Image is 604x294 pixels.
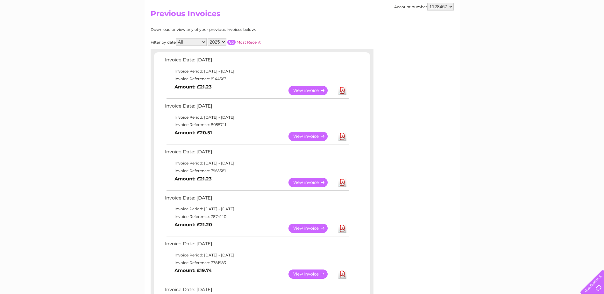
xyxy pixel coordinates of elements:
a: View [288,178,335,187]
td: Invoice Reference: 8144563 [163,75,350,83]
a: Download [338,224,346,233]
td: Invoice Date: [DATE] [163,56,350,67]
td: Invoice Date: [DATE] [163,240,350,251]
td: Invoice Reference: 7874140 [163,213,350,220]
td: Invoice Period: [DATE] - [DATE] [163,205,350,213]
b: Amount: £19.74 [174,268,212,273]
a: Download [338,269,346,279]
div: Clear Business is a trading name of Verastar Limited (registered in [GEOGRAPHIC_DATA] No. 3667643... [152,3,453,31]
b: Amount: £20.51 [174,130,212,136]
a: Water [492,27,504,32]
a: View [288,132,335,141]
td: Invoice Date: [DATE] [163,194,350,206]
td: Invoice Date: [DATE] [163,102,350,114]
a: Download [338,178,346,187]
td: Invoice Reference: 7781983 [163,259,350,267]
a: Log out [583,27,598,32]
a: View [288,86,335,95]
a: Most Recent [237,40,261,45]
a: View [288,224,335,233]
div: Download or view any of your previous invoices below. [151,27,318,32]
td: Invoice Period: [DATE] - [DATE] [163,251,350,259]
div: Filter by date [151,38,318,46]
td: Invoice Period: [DATE] - [DATE] [163,67,350,75]
a: Download [338,132,346,141]
td: Invoice Period: [DATE] - [DATE] [163,114,350,121]
a: Telecoms [526,27,545,32]
a: Download [338,86,346,95]
h2: Previous Invoices [151,9,454,21]
a: View [288,269,335,279]
b: Amount: £21.23 [174,176,212,182]
td: Invoice Period: [DATE] - [DATE] [163,159,350,167]
div: Account number [394,3,454,10]
td: Invoice Reference: 7965381 [163,167,350,175]
td: Invoice Date: [DATE] [163,148,350,159]
b: Amount: £21.20 [174,222,212,227]
a: Energy [508,27,522,32]
a: Blog [549,27,558,32]
b: Amount: £21.23 [174,84,212,90]
td: Invoice Reference: 8055741 [163,121,350,129]
img: logo.png [21,17,53,36]
a: Contact [562,27,577,32]
a: 0333 014 3131 [484,3,528,11]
